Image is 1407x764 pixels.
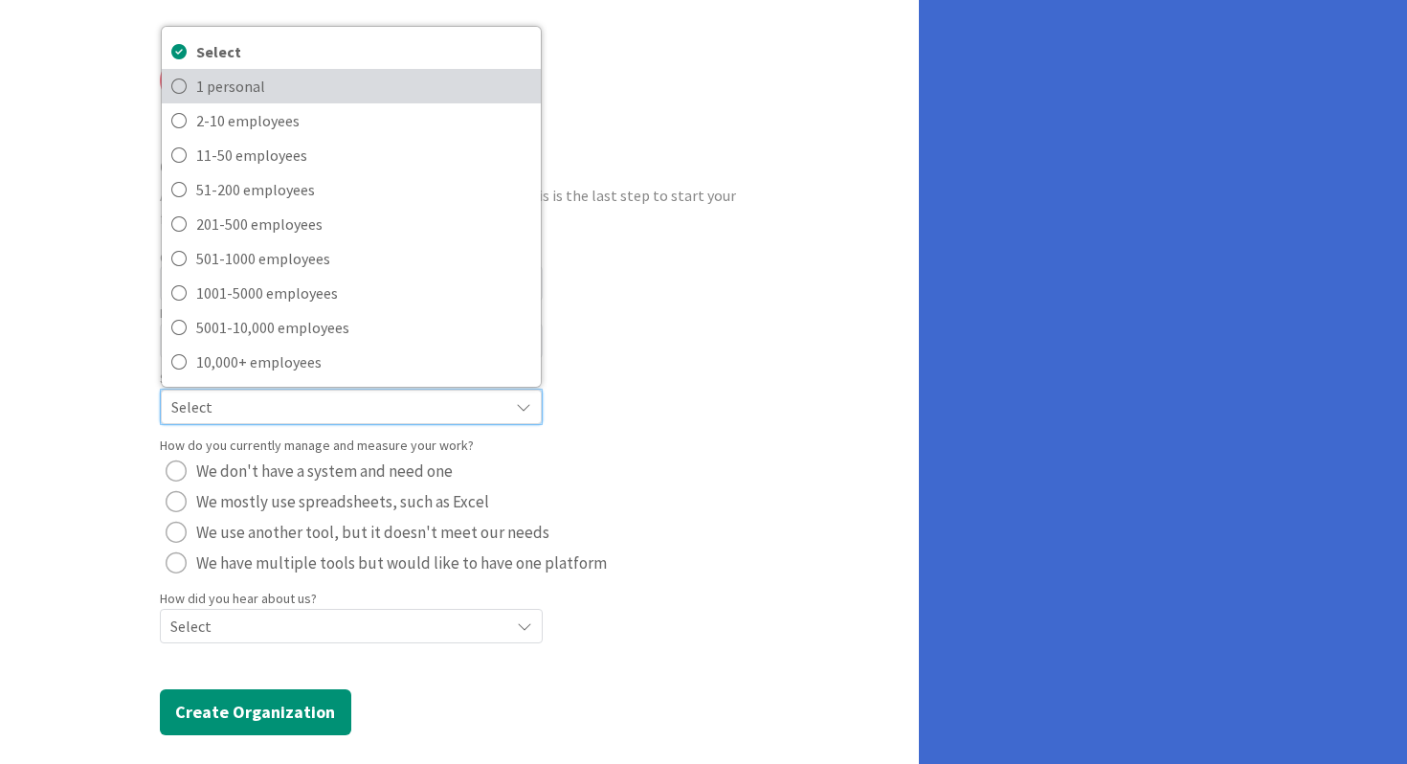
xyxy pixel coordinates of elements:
[196,487,489,516] span: We mostly use spreadsheets, such as Excel
[162,207,541,241] a: 201-500 employees
[162,103,541,138] a: 2-10 employees
[162,241,541,276] a: 501-1000 employees
[160,517,555,548] button: We use another tool, but it doesn't meet our needs
[162,345,541,379] a: 10,000+ employees
[196,518,549,547] span: We use another tool, but it doesn't meet our needs
[196,106,531,135] span: 2-10 employees
[196,457,453,485] span: We don't have a system and need one
[160,548,613,578] button: We have multiple tools but would like to have one platform
[162,34,541,69] a: Select
[196,210,531,238] span: 201-500 employees
[196,279,531,307] span: 1001-5000 employees
[196,549,607,577] span: We have multiple tools but would like to have one platform
[160,436,474,456] label: How do you currently manage and measure your work?
[160,303,207,324] label: Industry
[196,244,531,273] span: 501-1000 employees
[160,486,495,517] button: We mostly use spreadsheets, such as Excel
[162,172,541,207] a: 51-200 employees
[196,348,531,376] span: 10,000+ employees
[162,69,541,103] a: 1 personal
[160,249,269,266] label: Organization Name
[160,149,760,184] div: Organization Setup
[160,456,458,486] button: We don't have a system and need one
[160,689,351,735] button: Create Organization
[162,138,541,172] a: 11-50 employees
[171,393,499,420] span: Select
[160,589,317,609] label: How did you hear about us?
[160,184,760,230] div: All your work must be associated with an organization. This is the last step to start your free t...
[196,175,531,204] span: 51-200 employees
[160,57,340,103] img: Kanban Zone
[160,369,185,389] label: Size
[196,37,531,66] span: Select
[162,310,541,345] a: 5001-10,000 employees
[196,313,531,342] span: 5001-10,000 employees
[162,276,541,310] a: 1001-5000 employees
[196,141,531,169] span: 11-50 employees
[196,72,531,101] span: 1 personal
[170,613,500,640] span: Select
